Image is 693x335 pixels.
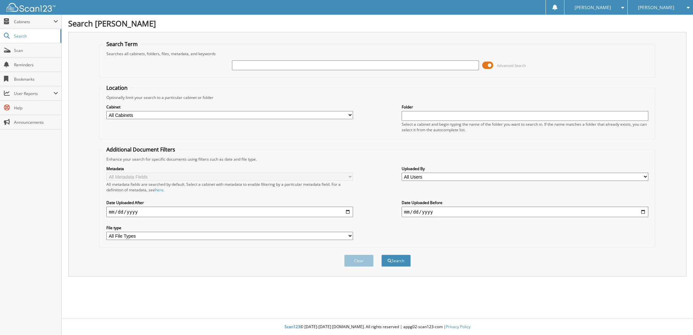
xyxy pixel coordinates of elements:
[638,6,674,9] span: [PERSON_NAME]
[7,3,55,12] img: scan123-logo-white.svg
[106,166,353,171] label: Metadata
[344,255,374,267] button: Clear
[68,18,686,29] h1: Search [PERSON_NAME]
[62,319,693,335] div: © [DATE]-[DATE] [DOMAIN_NAME]. All rights reserved | appg02-scan123-com |
[103,95,652,100] div: Optionally limit your search to a particular cabinet or folder
[106,200,353,205] label: Date Uploaded After
[402,200,649,205] label: Date Uploaded Before
[575,6,611,9] span: [PERSON_NAME]
[497,63,526,68] span: Advanced Search
[14,19,54,24] span: Cabinets
[14,62,58,68] span: Reminders
[14,48,58,53] span: Scan
[103,51,652,56] div: Searches all cabinets, folders, files, metadata, and keywords
[402,166,649,171] label: Uploaded By
[106,104,353,110] label: Cabinet
[285,324,300,329] span: Scan123
[14,76,58,82] span: Bookmarks
[103,146,178,153] legend: Additional Document Filters
[402,121,649,133] div: Select a cabinet and begin typing the name of the folder you want to search in. If the name match...
[106,182,353,193] div: All metadata fields are searched by default. Select a cabinet with metadata to enable filtering b...
[14,105,58,111] span: Help
[402,104,649,110] label: Folder
[106,207,353,217] input: start
[402,207,649,217] input: end
[14,91,54,96] span: User Reports
[446,324,470,329] a: Privacy Policy
[103,84,131,91] legend: Location
[106,225,353,231] label: File type
[103,40,141,48] legend: Search Term
[14,33,57,39] span: Search
[14,120,58,125] span: Announcements
[155,187,163,193] a: here
[103,156,652,162] div: Enhance your search for specific documents using filters such as date and file type.
[381,255,411,267] button: Search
